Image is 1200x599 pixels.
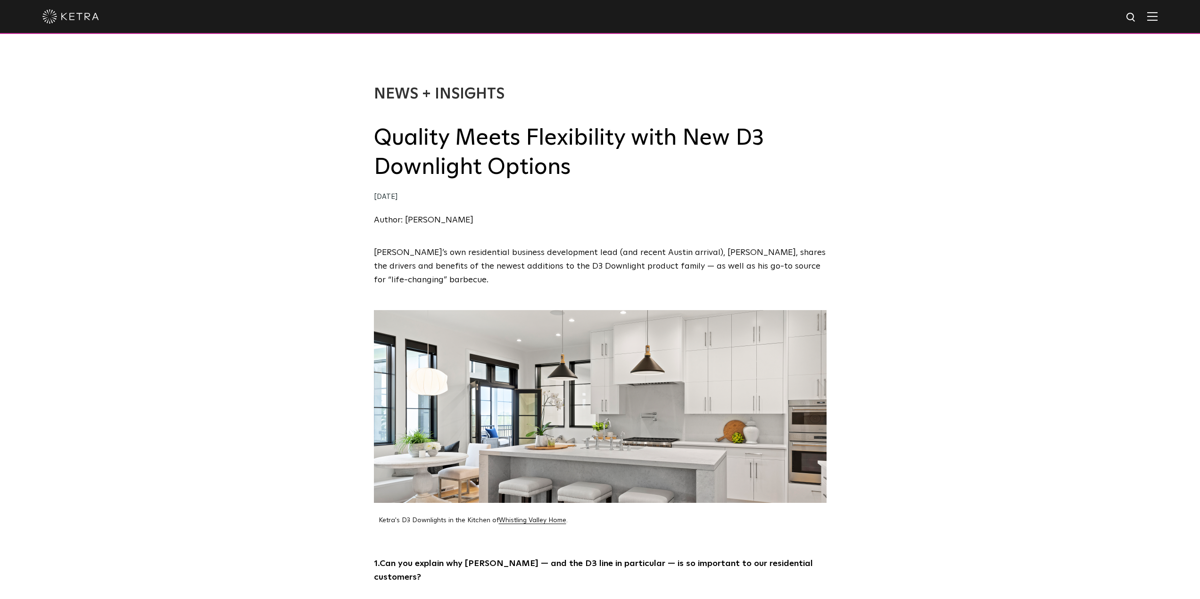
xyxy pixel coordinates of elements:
img: search icon [1126,12,1137,24]
a: News + Insights [374,87,505,102]
strong: 1. [374,559,813,582]
img: ketra-logo-2019-white [42,9,99,24]
span: [PERSON_NAME]’s own residential business development lead (and recent Austin arrival), [PERSON_NA... [374,248,826,284]
img: Hamburger%20Nav.svg [1147,12,1158,21]
div: [DATE] [374,190,827,204]
p: Ketra's D3 Downlights in the Kitchen of . [379,517,827,525]
a: Whistling Valley Home [499,517,566,524]
a: Author: [PERSON_NAME] [374,216,473,224]
h2: Quality Meets Flexibility with New D3 Downlight Options [374,123,827,182]
span: Can you explain why [PERSON_NAME] — and the D3 line in particular — is so important to our reside... [374,559,813,582]
img: BlogPost_0001_9621-Whistling-Valley-Rd__015_Retouched [374,310,827,503]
